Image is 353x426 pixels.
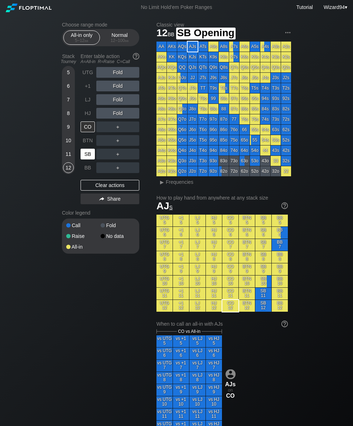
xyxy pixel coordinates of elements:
div: +1 5 [173,215,189,226]
div: 64o [240,145,250,155]
div: KTo [167,83,177,93]
div: BTN 9 [239,263,255,275]
div: 62o [240,166,250,176]
div: 73s [271,114,281,124]
div: K9s [208,52,218,62]
img: help.32db89a4.svg [281,202,289,210]
span: bb [125,38,129,43]
div: 7 [63,94,74,105]
div: UTG 11 [156,288,173,300]
div: HJ 6 [206,227,222,239]
div: LJ 7 [189,239,205,251]
div: J8o [188,104,198,114]
div: J8s [219,73,229,83]
div: T5s [250,83,260,93]
div: 75s [250,114,260,124]
div: BTN [81,135,95,146]
div: Fold [96,67,139,78]
div: UTG 9 [156,263,173,275]
div: T7o [198,114,208,124]
span: s [169,203,173,211]
img: help.32db89a4.svg [132,52,140,60]
div: A2s [281,42,291,52]
div: 5 – 12 [67,38,97,43]
div: 12 [63,162,74,173]
div: 9 [63,121,74,132]
div: 54o [250,145,260,155]
div: J7o [188,114,198,124]
div: T6s [240,83,250,93]
div: J3o [188,156,198,166]
div: K4s [260,52,270,62]
div: A2o [156,166,166,176]
div: J6s [240,73,250,83]
div: T3o [198,156,208,166]
div: 82s [281,104,291,114]
div: 92s [281,94,291,104]
div: KJs [188,52,198,62]
div: 5 [63,67,74,78]
div: 82o [219,166,229,176]
div: T8o [198,104,208,114]
div: 84s [260,104,270,114]
div: vs +1 5 [173,335,189,347]
div: Q6s [240,62,250,72]
span: AJ [156,200,173,211]
div: Color legend [62,207,139,219]
div: KQo [167,62,177,72]
div: Normal [103,31,136,44]
div: ▾ [322,3,348,11]
div: Stack [59,51,78,67]
div: ▸ [157,178,166,186]
div: ATs [198,42,208,52]
div: 43s [271,145,281,155]
div: J7s [229,73,239,83]
div: Q8s [219,62,229,72]
div: A9o [156,94,166,104]
div: HJ 10 [206,276,222,287]
div: BTN 6 [239,227,255,239]
img: ellipsis.fd386fe8.svg [284,29,292,37]
div: Clear actions [81,180,139,191]
div: SB 6 [255,227,271,239]
div: Q3s [271,62,281,72]
div: 93o [208,156,218,166]
div: Fold [101,223,135,228]
img: Floptimal logo [6,4,52,12]
div: BTN 11 [239,288,255,300]
div: CO 6 [222,227,238,239]
div: 73o [229,156,239,166]
div: LJ 6 [189,227,205,239]
div: 86o [219,125,229,135]
div: UTG 12 [156,300,173,312]
div: 75o [229,135,239,145]
div: BTN 12 [239,300,255,312]
div: HJ 5 [206,215,222,226]
div: A5s [250,42,260,52]
div: 44 [260,145,270,155]
div: JJ [188,73,198,83]
div: KJo [167,73,177,83]
div: LJ 11 [189,288,205,300]
div: 84o [219,145,229,155]
div: UTG [81,67,95,78]
div: K3o [167,156,177,166]
div: A4o [156,145,166,155]
div: Fold [96,81,139,91]
span: bb [84,38,88,43]
div: 66 [240,125,250,135]
div: SB 11 [255,288,271,300]
a: Tutorial [296,4,313,10]
div: LJ 10 [189,276,205,287]
div: BB 12 [272,300,288,312]
div: K6o [167,125,177,135]
div: 72s [281,114,291,124]
div: A3s [271,42,281,52]
div: T4s [260,83,270,93]
div: A7s [229,42,239,52]
div: +1 12 [173,300,189,312]
div: +1 11 [173,288,189,300]
div: 22 [281,166,291,176]
img: share.864f2f62.svg [99,197,104,201]
div: 85o [219,135,229,145]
